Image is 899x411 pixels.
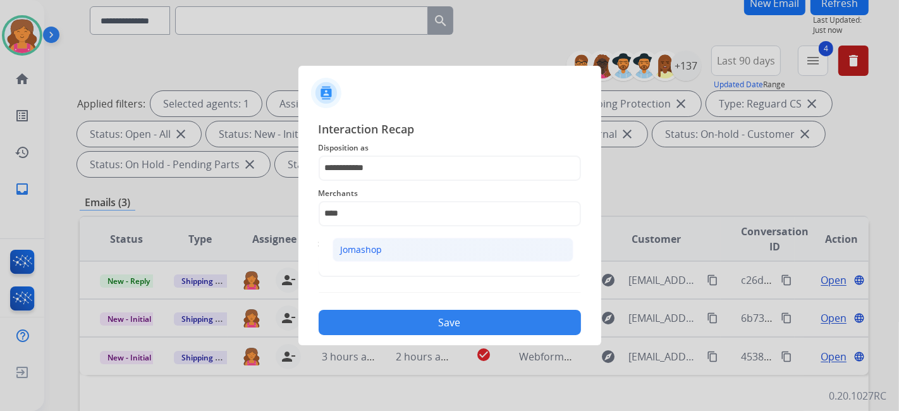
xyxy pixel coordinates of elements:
[319,292,581,293] img: contact-recap-line.svg
[311,78,341,108] img: contactIcon
[341,243,382,256] div: Jomashop
[829,388,886,403] p: 0.20.1027RC
[319,186,581,201] span: Merchants
[319,310,581,335] button: Save
[319,140,581,156] span: Disposition as
[319,120,581,140] span: Interaction Recap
